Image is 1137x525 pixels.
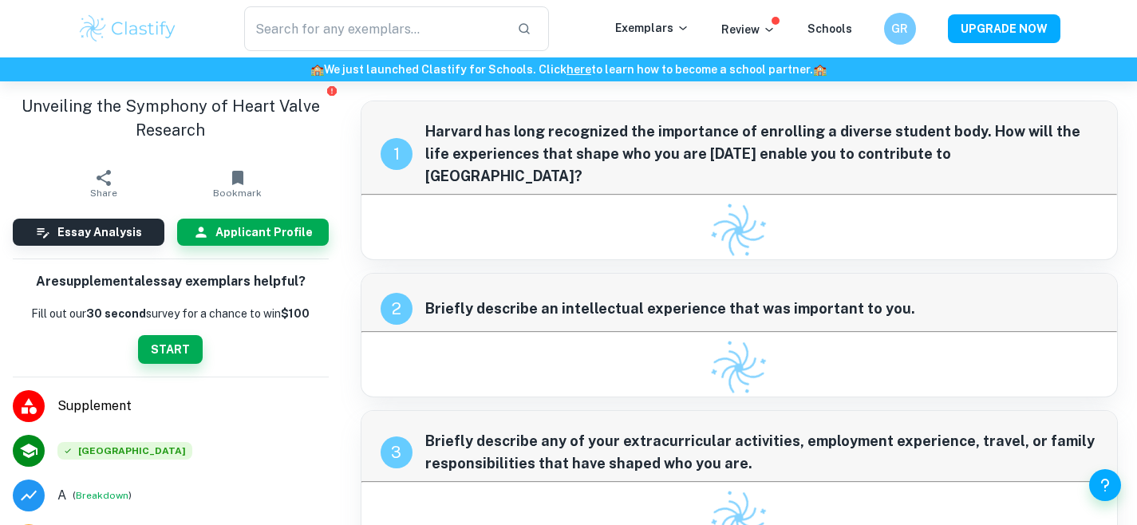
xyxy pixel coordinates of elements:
[244,6,505,51] input: Search for any exemplars...
[425,430,1099,475] span: Briefly describe any of your extracurricular activities, employment experience, travel, or family...
[57,223,142,241] h6: Essay Analysis
[310,63,324,76] span: 🏫
[567,63,591,76] a: here
[37,161,171,206] button: Share
[890,20,909,37] h6: GR
[884,13,916,45] button: GR
[57,442,192,460] span: [GEOGRAPHIC_DATA]
[1089,469,1121,501] button: Help and Feedback
[425,298,1099,320] span: Briefly describe an intellectual experience that was important to you.
[57,442,192,460] div: Accepted: Harvard University
[701,330,777,406] img: Clastify logo
[721,21,776,38] p: Review
[3,61,1134,78] h6: We just launched Clastify for Schools. Click to learn how to become a school partner.
[381,293,413,325] div: recipe
[90,187,117,199] span: Share
[36,272,306,292] h6: Are supplemental essay exemplars helpful?
[813,63,827,76] span: 🏫
[57,397,329,416] span: Supplement
[177,219,329,246] button: Applicant Profile
[701,193,777,269] img: Clastify logo
[326,85,338,97] button: Report issue
[171,161,305,206] button: Bookmark
[13,219,164,246] button: Essay Analysis
[13,94,329,142] h1: Unveiling the Symphony of Heart Valve Research
[73,487,132,503] span: ( )
[381,436,413,468] div: recipe
[948,14,1060,43] button: UPGRADE NOW
[138,335,203,364] button: START
[57,486,66,505] p: Grade
[77,13,179,45] img: Clastify logo
[615,19,689,37] p: Exemplars
[807,22,852,35] a: Schools
[31,305,310,322] p: Fill out our survey for a chance to win
[213,187,262,199] span: Bookmark
[86,307,146,320] b: 30 second
[215,223,313,241] h6: Applicant Profile
[281,307,310,320] strong: $100
[425,120,1099,187] span: Harvard has long recognized the importance of enrolling a diverse student body. How will the life...
[76,488,128,503] button: Breakdown
[381,138,413,170] div: recipe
